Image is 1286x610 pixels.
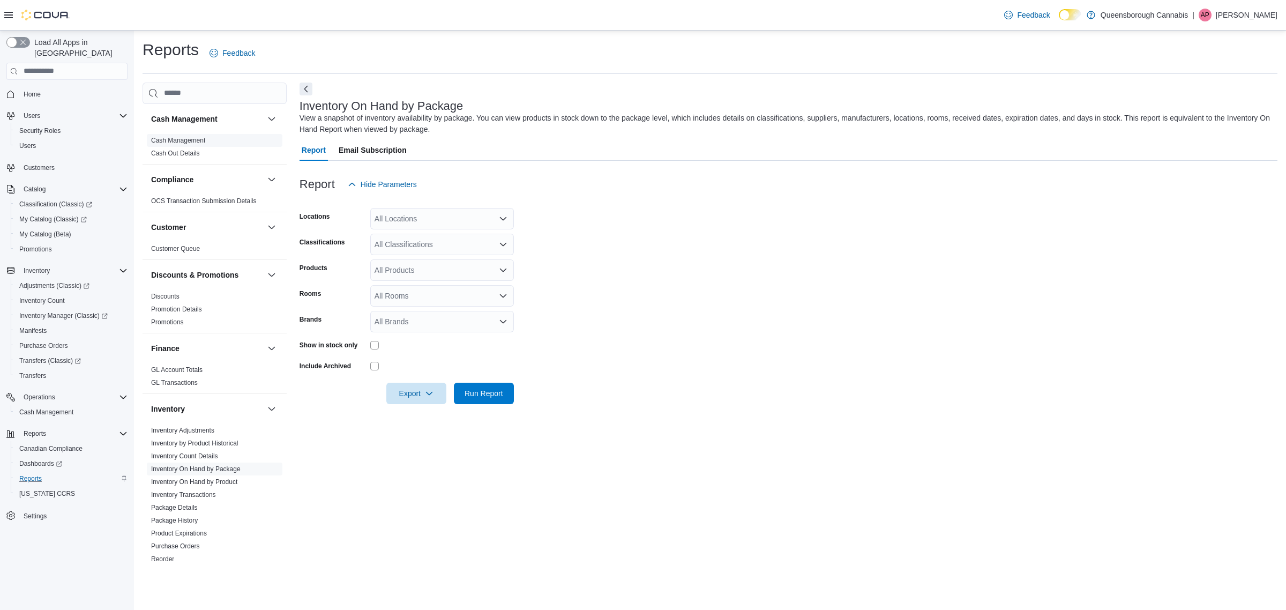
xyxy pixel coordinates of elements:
[24,90,41,99] span: Home
[19,326,47,335] span: Manifests
[151,244,200,253] span: Customer Queue
[11,293,132,308] button: Inventory Count
[19,391,128,404] span: Operations
[151,222,263,233] button: Customer
[2,508,132,523] button: Settings
[222,48,255,58] span: Feedback
[143,290,287,333] div: Discounts & Promotions
[11,212,132,227] a: My Catalog (Classic)
[2,426,132,441] button: Reports
[15,354,85,367] a: Transfers (Classic)
[11,338,132,353] button: Purchase Orders
[265,221,278,234] button: Customer
[19,183,128,196] span: Catalog
[11,353,132,368] a: Transfers (Classic)
[151,318,184,326] a: Promotions
[1017,10,1050,20] span: Feedback
[151,378,198,387] span: GL Transactions
[15,139,128,152] span: Users
[19,356,81,365] span: Transfers (Classic)
[143,134,287,164] div: Cash Management
[151,343,263,354] button: Finance
[21,10,70,20] img: Cova
[19,200,92,209] span: Classification (Classic)
[300,212,330,221] label: Locations
[300,289,322,298] label: Rooms
[15,369,128,382] span: Transfers
[151,222,186,233] h3: Customer
[19,427,128,440] span: Reports
[15,213,91,226] a: My Catalog (Classic)
[1216,9,1277,21] p: [PERSON_NAME]
[19,264,128,277] span: Inventory
[499,266,507,274] button: Open list of options
[361,179,417,190] span: Hide Parameters
[265,342,278,355] button: Finance
[151,174,263,185] button: Compliance
[151,503,198,512] span: Package Details
[19,127,61,135] span: Security Roles
[499,214,507,223] button: Open list of options
[19,264,54,277] button: Inventory
[2,160,132,175] button: Customers
[19,427,50,440] button: Reports
[265,403,278,415] button: Inventory
[19,459,62,468] span: Dashboards
[24,393,55,401] span: Operations
[151,530,207,537] a: Product Expirations
[151,306,202,313] a: Promotion Details
[151,366,203,374] span: GL Account Totals
[19,510,51,523] a: Settings
[1201,9,1209,21] span: AP
[300,362,351,370] label: Include Archived
[19,341,68,350] span: Purchase Orders
[24,163,55,172] span: Customers
[151,114,263,124] button: Cash Management
[15,487,79,500] a: [US_STATE] CCRS
[1199,9,1212,21] div: April Petrie
[15,324,128,337] span: Manifests
[19,474,42,483] span: Reports
[393,383,440,404] span: Export
[2,263,132,278] button: Inventory
[300,113,1272,135] div: View a snapshot of inventory availability by package. You can view products in stock down to the ...
[15,487,128,500] span: Washington CCRS
[151,555,174,563] a: Reorder
[151,478,237,486] span: Inventory On Hand by Product
[2,86,132,102] button: Home
[11,471,132,486] button: Reports
[143,39,199,61] h1: Reports
[11,227,132,242] button: My Catalog (Beta)
[15,472,46,485] a: Reports
[300,83,312,95] button: Next
[19,142,36,150] span: Users
[15,213,128,226] span: My Catalog (Classic)
[19,371,46,380] span: Transfers
[24,266,50,275] span: Inventory
[19,87,128,101] span: Home
[151,542,200,550] a: Purchase Orders
[15,309,128,322] span: Inventory Manager (Classic)
[265,113,278,125] button: Cash Management
[343,174,421,195] button: Hide Parameters
[151,114,218,124] h3: Cash Management
[151,404,185,414] h3: Inventory
[19,215,87,224] span: My Catalog (Classic)
[151,343,180,354] h3: Finance
[15,457,128,470] span: Dashboards
[143,195,287,212] div: Compliance
[19,311,108,320] span: Inventory Manager (Classic)
[1000,4,1054,26] a: Feedback
[1101,9,1188,21] p: Queensborough Cannabis
[19,408,73,416] span: Cash Management
[2,182,132,197] button: Catalog
[151,197,257,205] a: OCS Transaction Submission Details
[15,124,65,137] a: Security Roles
[15,228,76,241] a: My Catalog (Beta)
[15,457,66,470] a: Dashboards
[2,108,132,123] button: Users
[19,296,65,305] span: Inventory Count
